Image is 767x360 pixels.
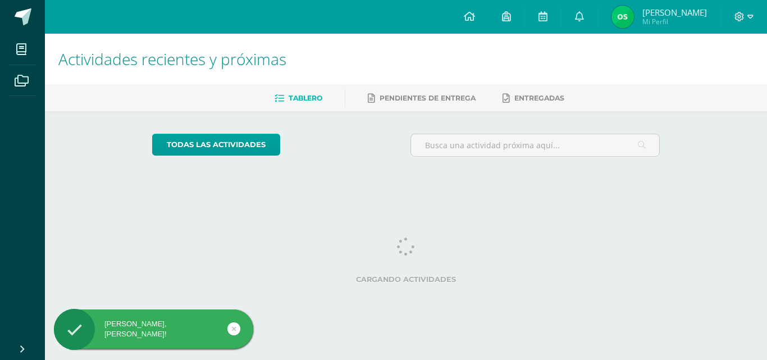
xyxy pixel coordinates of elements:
[642,7,707,18] span: [PERSON_NAME]
[514,94,564,102] span: Entregadas
[275,89,322,107] a: Tablero
[152,134,280,156] a: todas las Actividades
[380,94,476,102] span: Pendientes de entrega
[58,48,286,70] span: Actividades recientes y próximas
[54,319,253,339] div: [PERSON_NAME], [PERSON_NAME]!
[289,94,322,102] span: Tablero
[611,6,634,28] img: 036dd00b21afbf8d7ade513cf52a3cbc.png
[503,89,564,107] a: Entregadas
[411,134,660,156] input: Busca una actividad próxima aquí...
[152,275,660,284] label: Cargando actividades
[642,17,707,26] span: Mi Perfil
[368,89,476,107] a: Pendientes de entrega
